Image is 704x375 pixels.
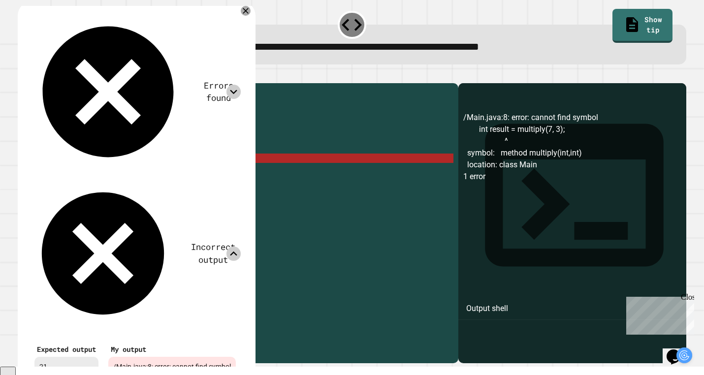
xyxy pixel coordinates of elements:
[4,4,68,62] div: Chat with us now!Close
[37,344,96,354] div: Expected output
[186,241,241,266] div: Incorrect output
[111,344,233,354] div: My output
[197,79,241,104] div: Errors found
[663,336,694,365] iframe: To enrich screen reader interactions, please activate Accessibility in Grammarly extension settings
[622,293,694,335] iframe: chat widget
